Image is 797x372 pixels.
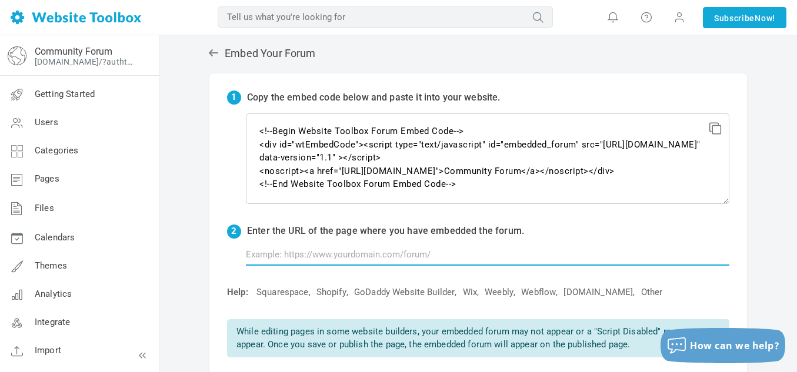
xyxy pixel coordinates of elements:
[227,224,241,239] span: 2
[316,286,346,299] a: Shopify
[354,286,455,299] a: GoDaddy Website Builder
[8,46,26,65] img: globe-icon.png
[35,345,61,356] span: Import
[246,113,729,204] textarea: <!--Begin Website Toolbox Forum Embed Code--> <div id="wtEmbedCode"><script type="text/javascript...
[208,47,749,60] h2: Embed Your Forum
[521,286,556,299] a: Webflow
[35,173,59,184] span: Pages
[35,117,58,128] span: Users
[35,46,112,57] a: Community Forum
[35,203,54,213] span: Files
[35,289,72,299] span: Analytics
[221,286,729,299] div: , , , , , , ,
[246,243,729,266] input: Example: https://www.yourdomain.com/forum/
[227,287,248,297] span: Help:
[35,145,79,156] span: Categories
[227,91,241,105] span: 1
[35,232,75,243] span: Calendars
[485,286,513,299] a: Weebly
[703,7,786,28] a: SubscribeNow!
[755,12,775,25] span: Now!
[35,317,70,327] span: Integrate
[227,319,729,357] p: While editing pages in some website builders, your embedded forum may not appear or a "Script Dis...
[247,91,501,105] p: Copy the embed code below and paste it into your website.
[35,89,95,99] span: Getting Started
[661,328,785,363] button: How can we help?
[35,260,67,271] span: Themes
[256,286,309,299] a: Squarespace
[690,339,779,352] span: How can we help?
[563,286,633,299] a: [DOMAIN_NAME]
[35,57,137,66] a: [DOMAIN_NAME]/?authtoken=bf1630cb515e6848d64c8a6042a74aec&rememberMe=1
[218,6,553,28] input: Tell us what you're looking for
[463,286,477,299] a: Wix
[641,286,663,299] a: Other
[247,224,524,239] p: Enter the URL of the page where you have embedded the forum.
